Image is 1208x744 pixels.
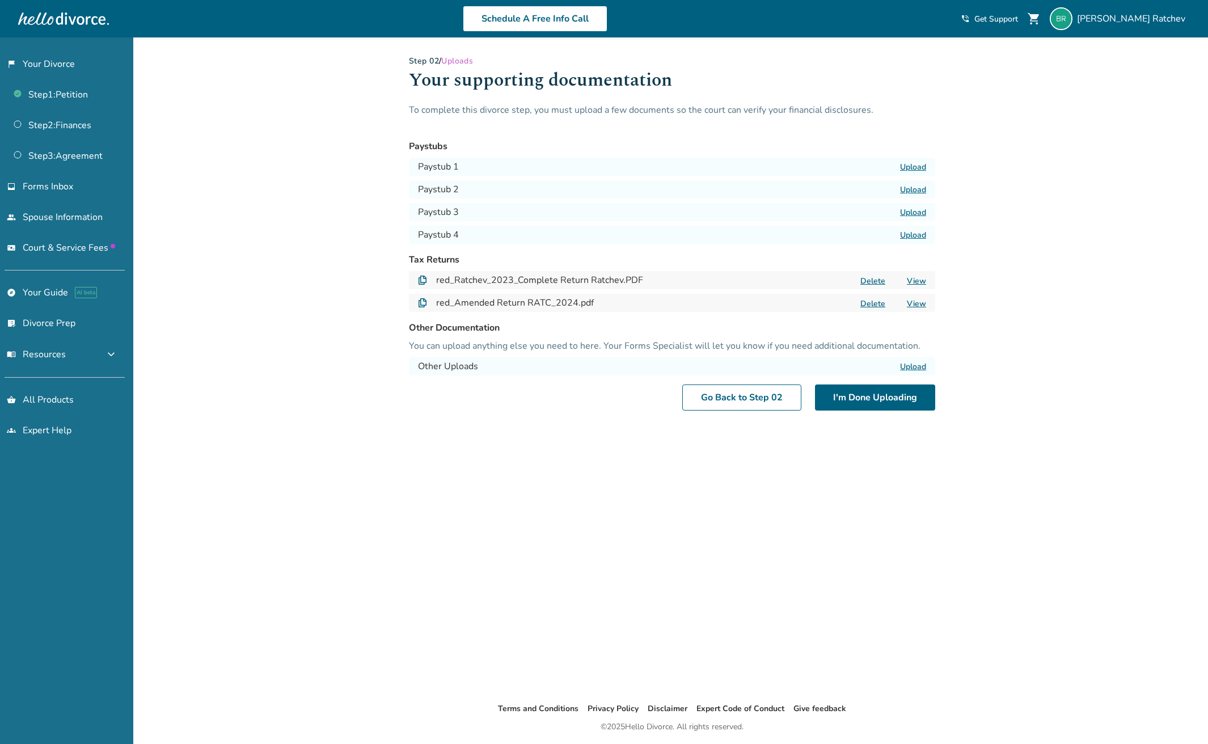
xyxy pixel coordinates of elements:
h1: Your supporting documentation [409,66,935,103]
h4: red_Amended Return RATC_2024.pdf [436,296,594,310]
button: Delete [857,275,889,287]
h4: Paystub 3 [418,205,459,219]
span: flag_2 [7,60,16,69]
h3: Tax Returns [409,253,935,267]
a: Step 02 [409,56,439,66]
h4: Paystub 2 [418,183,459,196]
p: To complete this divorce step, you must upload a few documents so the court can verify your finan... [409,103,935,130]
button: Delete [857,298,889,310]
span: [PERSON_NAME] Ratchev [1077,12,1190,25]
a: Expert Code of Conduct [696,703,784,714]
a: View [907,298,926,309]
span: Court & Service Fees [23,242,115,254]
span: shopping_cart [1027,12,1041,26]
span: AI beta [75,287,97,298]
a: Schedule A Free Info Call [463,6,607,32]
li: Disclaimer [648,702,687,716]
div: / [409,56,935,66]
a: phone_in_talkGet Support [961,14,1018,24]
span: expand_more [104,348,118,361]
h3: Paystubs [409,139,935,153]
span: inbox [7,182,16,191]
a: Terms and Conditions [498,703,578,714]
button: I'm Done Uploading [815,384,935,411]
span: Uploads [441,56,473,66]
span: Get Support [974,14,1018,24]
label: Upload [900,162,926,172]
div: © 2025 Hello Divorce. All rights reserved. [601,720,744,734]
a: View [907,276,926,286]
h4: Paystub 1 [418,160,459,174]
label: Upload [900,230,926,240]
span: Forms Inbox [23,180,73,193]
label: Upload [900,361,926,372]
span: phone_in_talk [961,14,970,23]
iframe: Chat Widget [1151,690,1208,744]
p: You can upload anything else you need to here. Your Forms Specialist will let you know if you nee... [409,339,935,353]
span: explore [7,288,16,297]
a: Go Back to Step 02 [682,384,801,411]
span: Resources [7,348,66,361]
label: Upload [900,184,926,195]
h4: Other Uploads [418,360,478,373]
span: menu_book [7,350,16,359]
img: Document [418,276,427,285]
h4: Paystub 4 [418,228,459,242]
a: Privacy Policy [588,703,639,714]
label: Upload [900,207,926,218]
h3: Other Documentation [409,321,935,335]
span: list_alt_check [7,319,16,328]
span: shopping_basket [7,395,16,404]
h4: red_Ratchev_2023_Complete Return Ratchev.PDF [436,273,643,287]
li: Give feedback [793,702,846,716]
span: universal_currency_alt [7,243,16,252]
img: Document [418,298,427,307]
span: people [7,213,16,222]
span: groups [7,426,16,435]
img: br1969.b@gmail.com [1050,7,1072,30]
